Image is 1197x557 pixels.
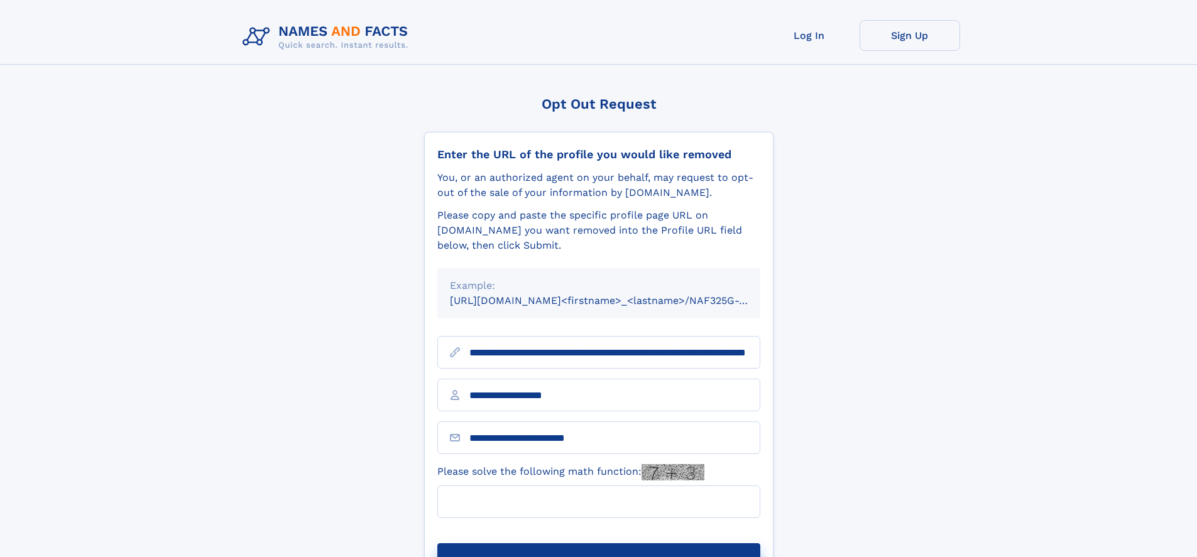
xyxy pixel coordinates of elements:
small: [URL][DOMAIN_NAME]<firstname>_<lastname>/NAF325G-xxxxxxxx [450,295,784,306]
label: Please solve the following math function: [437,464,704,480]
a: Log In [759,20,860,51]
a: Sign Up [860,20,960,51]
div: Enter the URL of the profile you would like removed [437,148,760,161]
div: Please copy and paste the specific profile page URL on [DOMAIN_NAME] you want removed into the Pr... [437,208,760,253]
div: You, or an authorized agent on your behalf, may request to opt-out of the sale of your informatio... [437,170,760,200]
div: Opt Out Request [424,96,773,112]
img: Logo Names and Facts [238,20,418,54]
div: Example: [450,278,748,293]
